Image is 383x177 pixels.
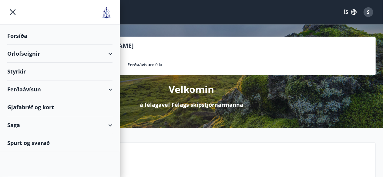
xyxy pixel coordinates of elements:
[7,27,113,45] div: Forsíða
[100,7,113,19] img: union_logo
[7,45,113,63] div: Orlofseignir
[140,101,243,109] p: á félagavef Félags skipstjórnarmanna
[361,5,376,19] button: S
[7,7,18,18] button: menu
[169,83,214,96] p: Velkomin
[127,61,154,68] p: Ferðaávísun :
[7,63,113,80] div: Styrkir
[7,98,113,116] div: Gjafabréf og kort
[7,80,113,98] div: Ferðaávísun
[7,134,113,152] div: Spurt og svarað
[155,61,164,68] span: 0 kr.
[341,7,360,18] button: ÍS
[367,9,370,15] span: S
[52,158,371,168] p: Næstu helgi
[7,116,113,134] div: Saga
